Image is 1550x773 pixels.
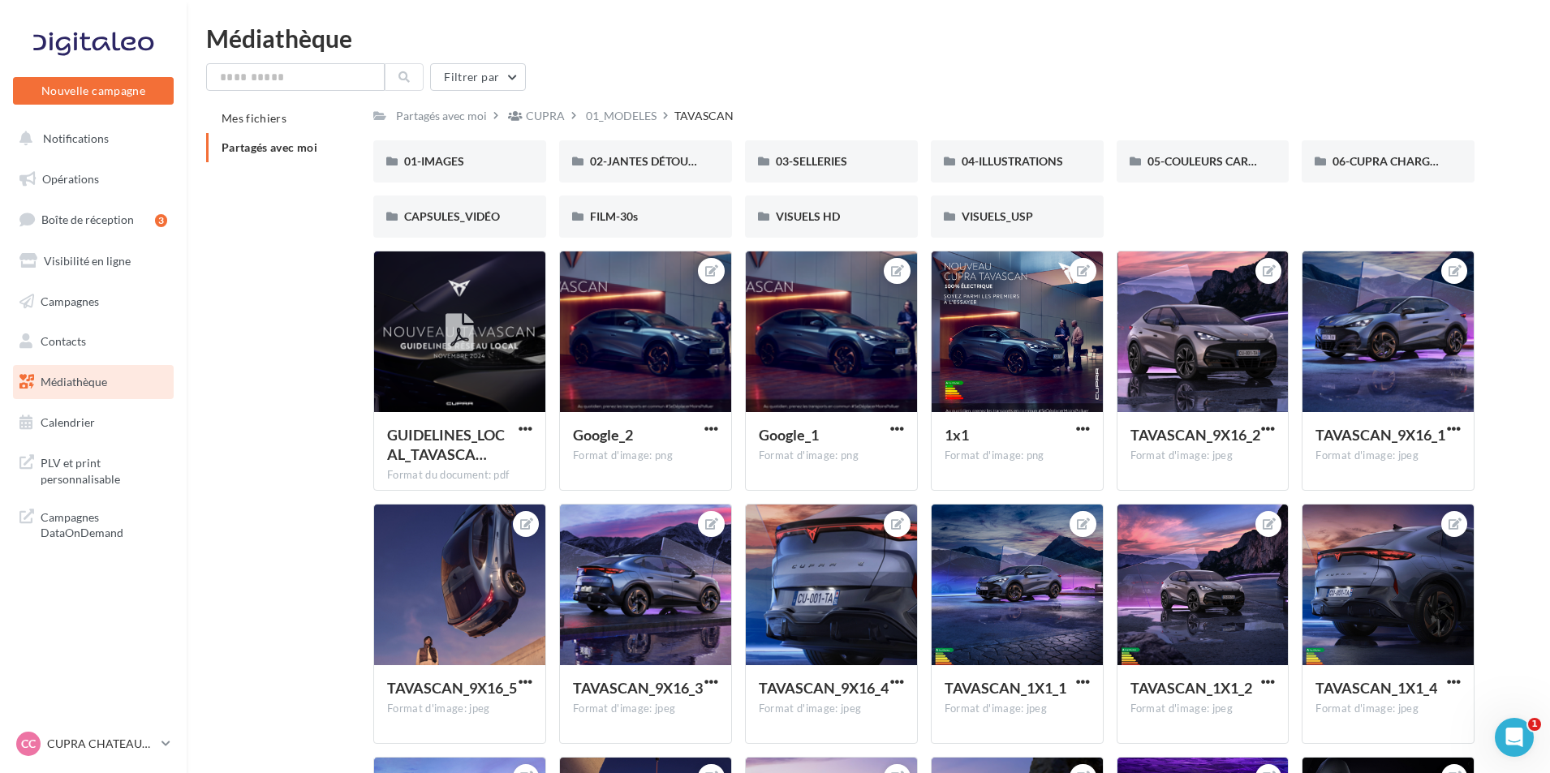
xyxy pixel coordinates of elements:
[13,728,174,759] a: CC CUPRA CHATEAUROUX
[962,154,1063,168] span: 04-ILLUSTRATIONS
[10,365,177,399] a: Médiathèque
[776,209,840,223] span: VISUELS HD
[41,213,134,226] span: Boîte de réception
[13,77,174,105] button: Nouvelle campagne
[759,679,889,697] span: TAVASCAN_9X16_4
[945,702,1090,716] div: Format d'image: jpeg
[10,162,177,196] a: Opérations
[1130,449,1276,463] div: Format d'image: jpeg
[759,449,904,463] div: Format d'image: png
[573,702,718,716] div: Format d'image: jpeg
[759,426,819,444] span: Google_1
[10,500,177,548] a: Campagnes DataOnDemand
[1315,449,1461,463] div: Format d'image: jpeg
[387,426,505,463] span: GUIDELINES_LOCAL_TAVASCAN_2024.pdf
[206,26,1531,50] div: Médiathèque
[674,108,734,124] div: TAVASCAN
[21,736,36,752] span: CC
[430,63,526,91] button: Filtrer par
[1130,679,1252,697] span: TAVASCAN_1X1_2
[1333,154,1444,168] span: 06-CUPRA CHARGER
[10,324,177,359] a: Contacts
[404,209,500,223] span: CAPSULES_VIDÉO
[1528,718,1541,731] span: 1
[945,426,969,444] span: 1x1
[396,108,487,124] div: Partagés avec moi
[526,108,565,124] div: CUPRA
[586,108,657,124] div: 01_MODELES
[222,140,317,154] span: Partagés avec moi
[590,154,715,168] span: 02-JANTES DÉTOURÉES
[759,702,904,716] div: Format d'image: jpeg
[590,209,638,223] span: FILM-30s
[1130,702,1276,716] div: Format d'image: jpeg
[41,375,107,389] span: Médiathèque
[404,154,464,168] span: 01-IMAGES
[222,111,286,125] span: Mes fichiers
[41,415,95,429] span: Calendrier
[10,202,177,237] a: Boîte de réception3
[1130,426,1260,444] span: TAVASCAN_9X16_2
[945,449,1090,463] div: Format d'image: png
[155,214,167,227] div: 3
[10,406,177,440] a: Calendrier
[573,426,633,444] span: Google_2
[573,679,703,697] span: TAVASCAN_9X16_3
[43,131,109,145] span: Notifications
[47,736,155,752] p: CUPRA CHATEAUROUX
[1315,679,1437,697] span: TAVASCAN_1X1_4
[1147,154,1307,168] span: 05-COULEURS CARROSSERIES
[10,122,170,156] button: Notifications
[387,679,517,697] span: TAVASCAN_9X16_5
[387,468,532,483] div: Format du document: pdf
[1495,718,1534,757] iframe: Intercom live chat
[41,506,167,541] span: Campagnes DataOnDemand
[10,445,177,493] a: PLV et print personnalisable
[387,702,532,716] div: Format d'image: jpeg
[776,154,847,168] span: 03-SELLERIES
[10,285,177,319] a: Campagnes
[41,452,167,487] span: PLV et print personnalisable
[1315,426,1445,444] span: TAVASCAN_9X16_1
[945,679,1066,697] span: TAVASCAN_1X1_1
[41,294,99,307] span: Campagnes
[573,449,718,463] div: Format d'image: png
[962,209,1033,223] span: VISUELS_USP
[42,172,99,186] span: Opérations
[10,244,177,278] a: Visibilité en ligne
[44,254,131,268] span: Visibilité en ligne
[1315,702,1461,716] div: Format d'image: jpeg
[41,334,86,348] span: Contacts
